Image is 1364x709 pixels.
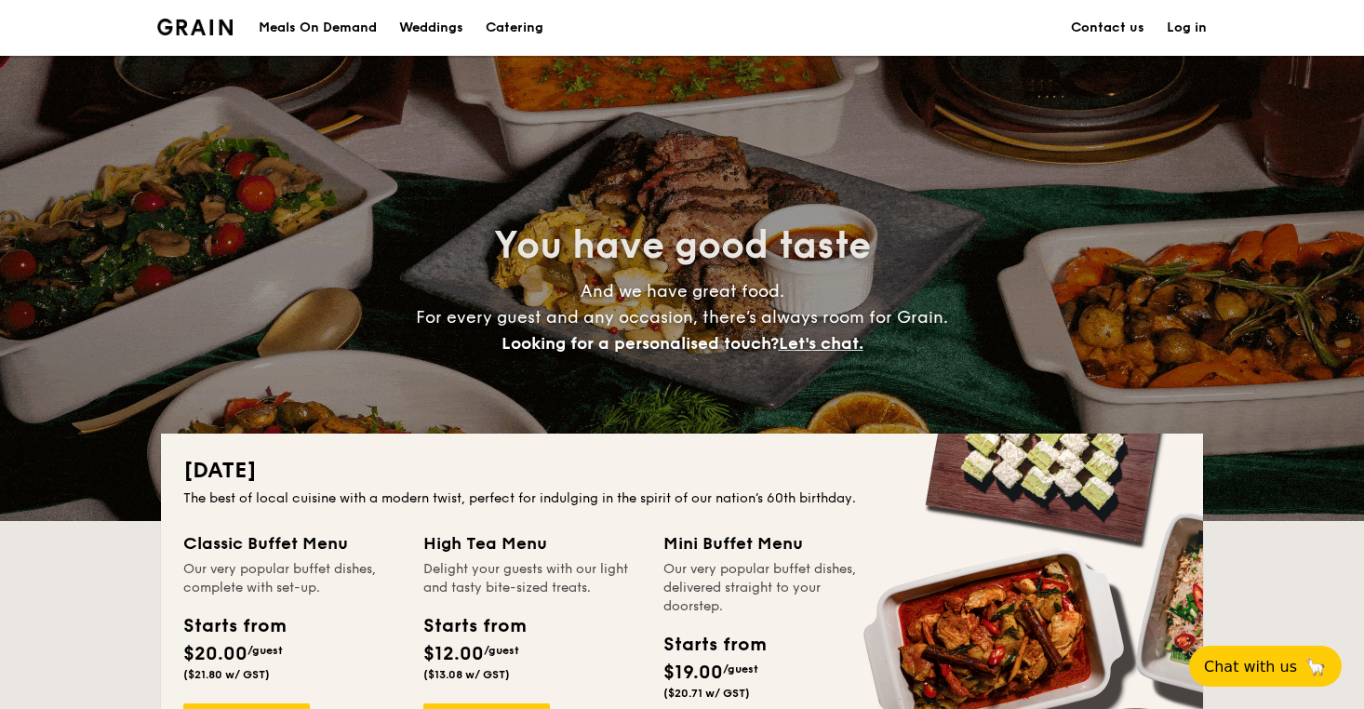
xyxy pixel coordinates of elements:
[183,612,285,640] div: Starts from
[663,530,881,556] div: Mini Buffet Menu
[183,668,270,681] span: ($21.80 w/ GST)
[663,687,750,700] span: ($20.71 w/ GST)
[183,456,1181,486] h2: [DATE]
[779,333,863,354] span: Let's chat.
[663,560,881,616] div: Our very popular buffet dishes, delivered straight to your doorstep.
[157,19,233,35] img: Grain
[663,662,723,684] span: $19.00
[423,560,641,597] div: Delight your guests with our light and tasty bite-sized treats.
[723,662,758,676] span: /guest
[183,530,401,556] div: Classic Buffet Menu
[183,643,247,665] span: $20.00
[1204,658,1297,676] span: Chat with us
[423,668,510,681] span: ($13.08 w/ GST)
[183,560,401,597] div: Our very popular buffet dishes, complete with set-up.
[423,612,525,640] div: Starts from
[663,631,765,659] div: Starts from
[1189,646,1342,687] button: Chat with us🦙
[183,489,1181,508] div: The best of local cuisine with a modern twist, perfect for indulging in the spirit of our nation’...
[484,644,519,657] span: /guest
[423,530,641,556] div: High Tea Menu
[157,19,233,35] a: Logotype
[247,644,283,657] span: /guest
[1304,656,1327,677] span: 🦙
[423,643,484,665] span: $12.00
